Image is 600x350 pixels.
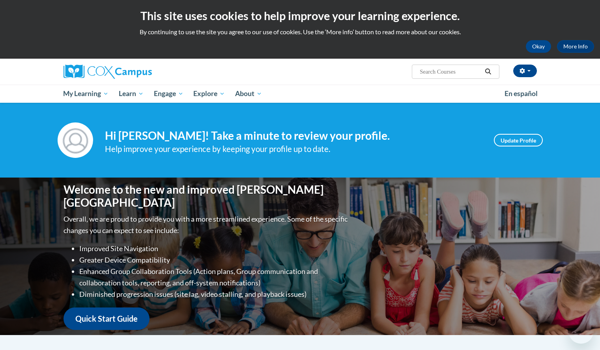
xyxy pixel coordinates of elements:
[105,129,482,143] h4: Hi [PERSON_NAME]! Take a minute to review your profile.
[557,40,594,53] a: More Info
[482,67,494,76] button: Search
[230,85,267,103] a: About
[64,65,213,79] a: Cox Campus
[235,89,262,98] span: About
[513,65,537,77] button: Account Settings
[6,28,594,36] p: By continuing to use the site you agree to our use of cookies. Use the ‘More info’ button to read...
[6,8,594,24] h2: This site uses cookies to help improve your learning experience.
[64,307,150,330] a: Quick Start Guide
[188,85,230,103] a: Explore
[419,67,482,76] input: Search Courses
[64,183,350,209] h1: Welcome to the new and improved [PERSON_NAME][GEOGRAPHIC_DATA]
[105,143,482,156] div: Help improve your experience by keeping your profile up to date.
[119,89,144,98] span: Learn
[505,89,538,98] span: En español
[526,40,551,53] button: Okay
[58,85,114,103] a: My Learning
[193,89,225,98] span: Explore
[568,319,594,344] iframe: Button to launch messaging window
[494,134,543,146] a: Update Profile
[149,85,189,103] a: Engage
[64,65,152,79] img: Cox Campus
[79,254,350,266] li: Greater Device Compatibility
[499,85,543,102] a: En español
[64,213,350,236] p: Overall, we are proud to provide you with a more streamlined experience. Some of the specific cha...
[79,289,350,300] li: Diminished progression issues (site lag, video stalling, and playback issues)
[79,243,350,254] li: Improved Site Navigation
[52,85,549,103] div: Main menu
[63,89,108,98] span: My Learning
[154,89,183,98] span: Engage
[58,122,93,158] img: Profile Image
[79,266,350,289] li: Enhanced Group Collaboration Tools (Action plans, Group communication and collaboration tools, re...
[114,85,149,103] a: Learn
